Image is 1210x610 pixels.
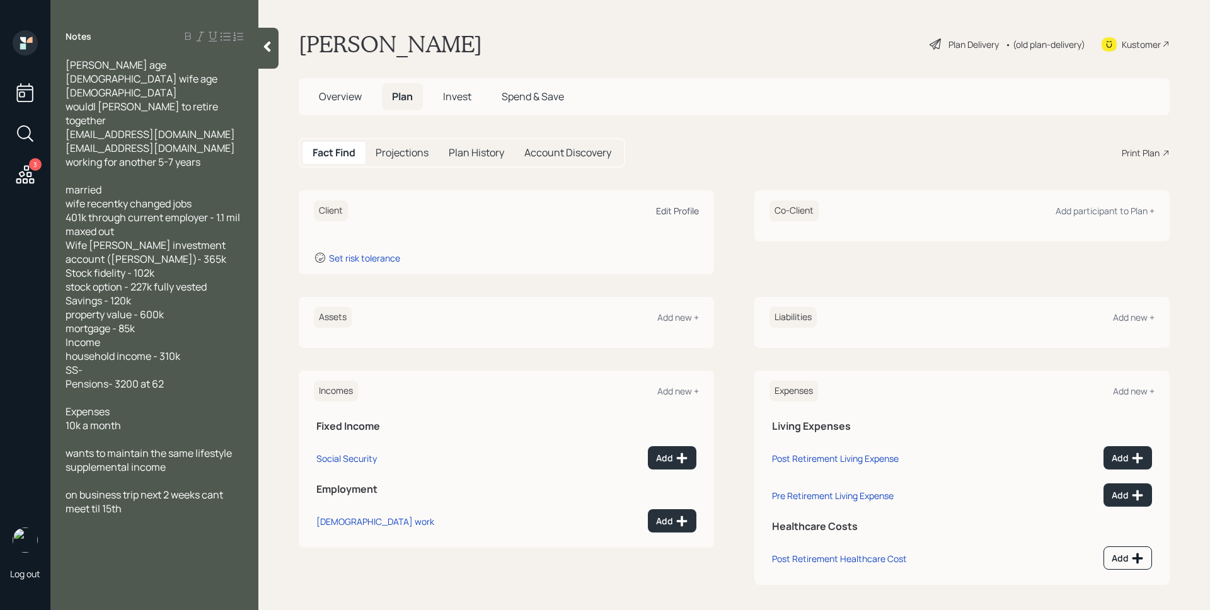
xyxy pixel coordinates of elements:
[66,58,235,169] span: [PERSON_NAME] age [DEMOGRAPHIC_DATA] wife age [DEMOGRAPHIC_DATA] wouldl [PERSON_NAME] to retire t...
[1112,489,1144,502] div: Add
[316,483,696,495] h5: Employment
[449,147,504,159] h5: Plan History
[656,515,688,527] div: Add
[66,488,225,515] span: on business trip next 2 weeks cant meet til 15th
[443,89,471,103] span: Invest
[769,381,818,401] h6: Expenses
[1103,446,1152,469] button: Add
[1103,546,1152,570] button: Add
[1103,483,1152,507] button: Add
[772,553,907,565] div: Post Retirement Healthcare Cost
[524,147,611,159] h5: Account Discovery
[1122,38,1161,51] div: Kustomer
[648,509,696,532] button: Add
[657,385,699,397] div: Add new +
[66,30,91,43] label: Notes
[769,307,817,328] h6: Liabilities
[66,405,121,432] span: Expenses 10k a month
[948,38,999,51] div: Plan Delivery
[10,568,40,580] div: Log out
[656,452,688,464] div: Add
[1122,146,1160,159] div: Print Plan
[316,515,434,527] div: [DEMOGRAPHIC_DATA] work
[1113,385,1155,397] div: Add new +
[657,311,699,323] div: Add new +
[313,147,355,159] h5: Fact Find
[1005,38,1085,51] div: • (old plan-delivery)
[1112,552,1144,565] div: Add
[772,452,899,464] div: Post Retirement Living Expense
[1112,452,1144,464] div: Add
[648,446,696,469] button: Add
[392,89,413,103] span: Plan
[376,147,429,159] h5: Projections
[1056,205,1155,217] div: Add participant to Plan +
[502,89,564,103] span: Spend & Save
[299,30,482,58] h1: [PERSON_NAME]
[769,200,819,221] h6: Co-Client
[772,490,894,502] div: Pre Retirement Living Expense
[772,420,1152,432] h5: Living Expenses
[1113,311,1155,323] div: Add new +
[316,452,377,464] div: Social Security
[316,420,696,432] h5: Fixed Income
[314,200,348,221] h6: Client
[29,158,42,171] div: 3
[314,307,352,328] h6: Assets
[319,89,362,103] span: Overview
[66,183,242,391] span: married wife recentky changed jobs 401k through current employer - 1.1 mil maxed out Wife [PERSON...
[329,252,400,264] div: Set risk tolerance
[66,446,232,474] span: wants to maintain the same lifestyle supplemental income
[314,381,358,401] h6: Incomes
[656,205,699,217] div: Edit Profile
[13,527,38,553] img: james-distasi-headshot.png
[772,521,1152,532] h5: Healthcare Costs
